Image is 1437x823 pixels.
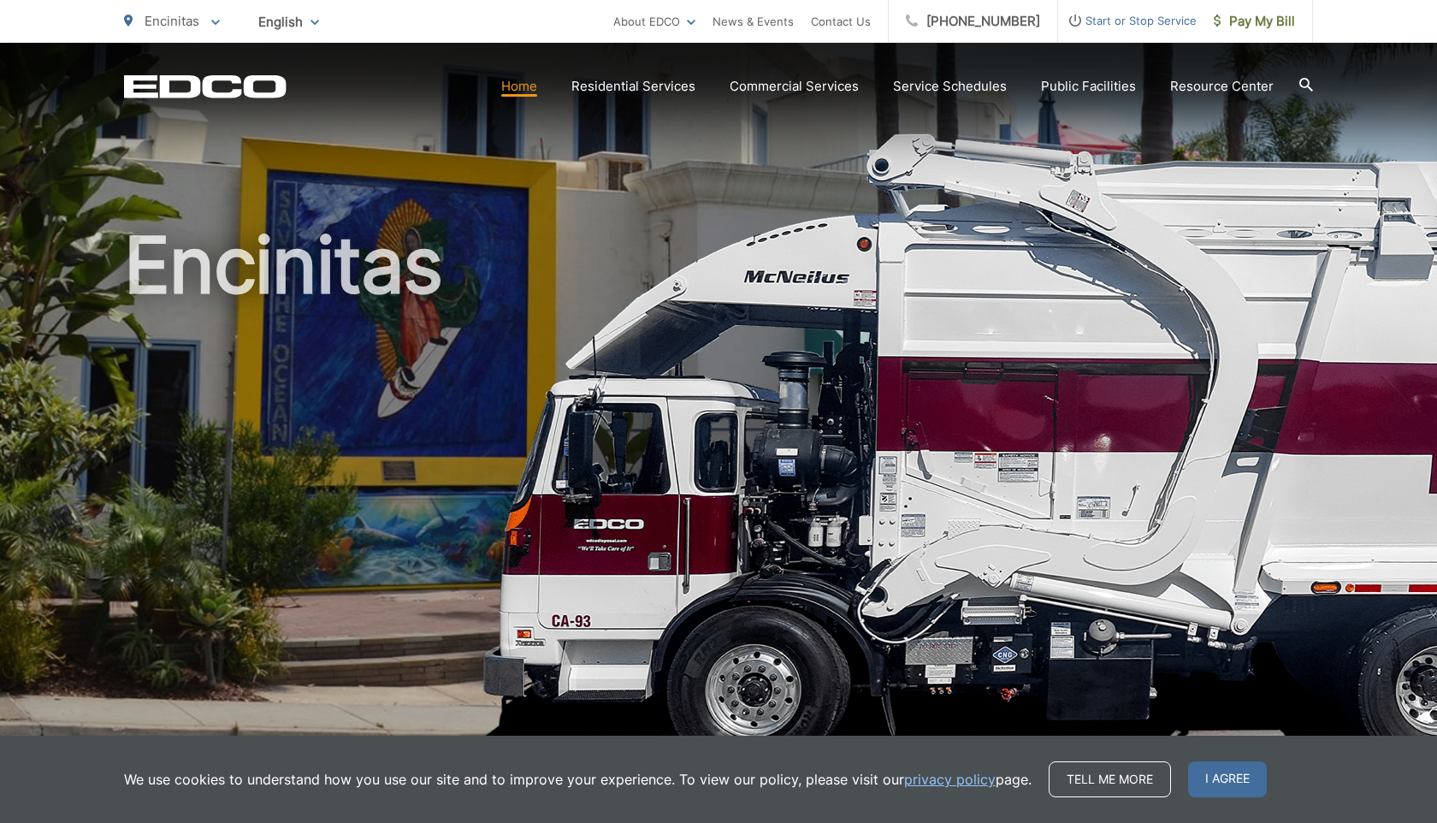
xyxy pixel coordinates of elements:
a: privacy policy [904,769,996,790]
span: English [245,7,332,37]
a: Commercial Services [730,76,859,97]
a: Resource Center [1170,76,1274,97]
a: News & Events [713,11,794,32]
a: Public Facilities [1041,76,1136,97]
a: Tell me more [1049,761,1171,797]
a: EDCD logo. Return to the homepage. [124,74,287,98]
span: Encinitas [145,13,199,29]
a: Service Schedules [893,76,1007,97]
span: Pay My Bill [1214,11,1295,32]
a: Contact Us [811,11,871,32]
a: About EDCO [613,11,695,32]
p: We use cookies to understand how you use our site and to improve your experience. To view our pol... [124,769,1032,790]
h1: Encinitas [124,222,1313,764]
span: I agree [1188,761,1267,797]
a: Home [501,76,537,97]
a: Residential Services [571,76,695,97]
